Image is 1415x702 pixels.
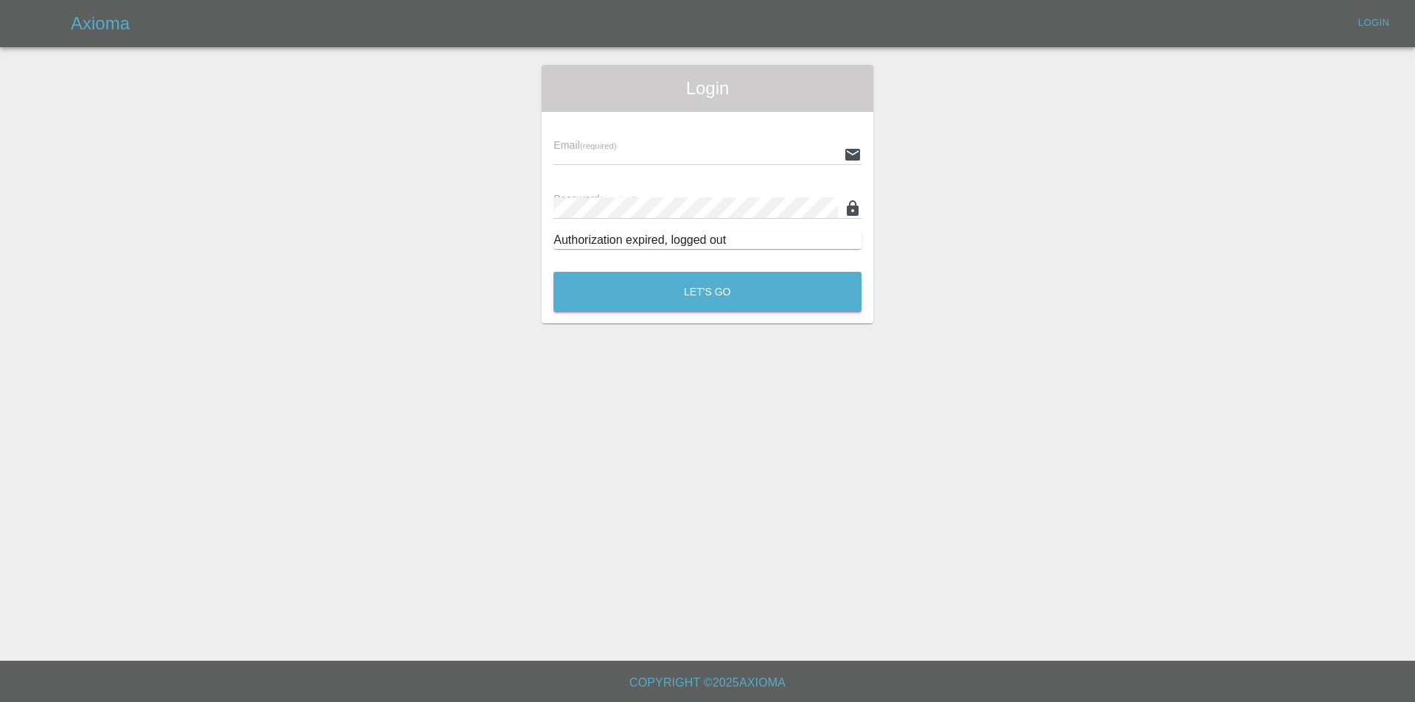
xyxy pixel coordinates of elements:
[553,272,862,312] button: Let's Go
[553,231,862,249] div: Authorization expired, logged out
[12,673,1403,693] h6: Copyright © 2025 Axioma
[553,139,616,151] span: Email
[71,12,130,35] h5: Axioma
[580,141,617,150] small: (required)
[553,77,862,100] span: Login
[1350,12,1397,35] a: Login
[553,193,636,205] span: Password
[600,195,637,204] small: (required)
